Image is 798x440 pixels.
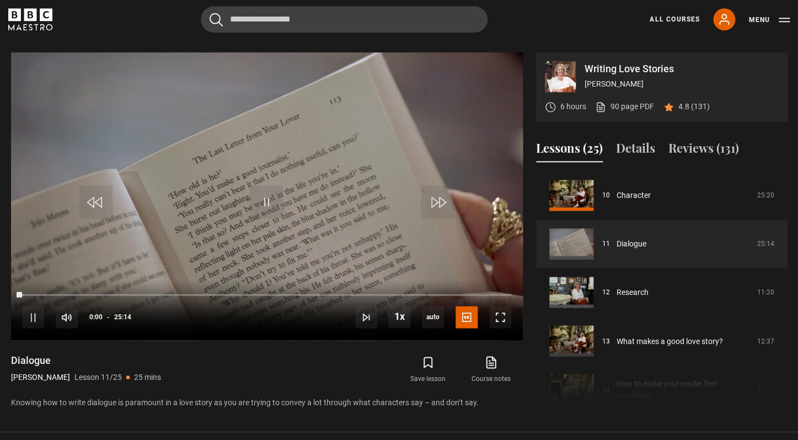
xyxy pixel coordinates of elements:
button: Pause [22,306,44,328]
a: Research [617,287,649,298]
a: What makes a good love story? [617,335,723,347]
input: Search [201,6,488,33]
a: Course notes [459,353,522,385]
span: 0:00 [89,307,103,327]
a: All Courses [650,14,700,24]
video-js: Video Player [11,52,523,340]
p: 4.8 (131) [678,101,710,112]
p: Writing Love Stories [585,64,779,74]
button: Fullscreen [489,306,511,328]
span: 25:14 [114,307,131,327]
p: 6 hours [560,101,586,112]
p: Knowing how to write dialogue is paramount in a love story as you are trying to convey a lot thro... [11,396,523,408]
a: Dialogue [617,238,646,250]
button: Captions [456,306,478,328]
h1: Dialogue [11,353,161,367]
button: Details [616,139,655,162]
button: Next Lesson [355,306,377,328]
a: Character [617,190,651,201]
span: auto [422,306,444,328]
button: Reviews (131) [668,139,739,162]
button: Mute [56,306,78,328]
p: 25 mins [134,371,161,383]
button: Lessons (25) [536,139,603,162]
p: Lesson 11/25 [74,371,122,383]
svg: BBC Maestro [8,8,52,30]
button: Save lesson [397,353,459,385]
button: Submit the search query [210,13,223,26]
button: Playback Rate [388,305,410,328]
a: 90 page PDF [595,101,654,112]
p: [PERSON_NAME] [11,371,70,383]
button: Toggle navigation [748,14,790,25]
span: - [107,313,110,321]
p: [PERSON_NAME] [585,78,779,90]
div: Progress Bar [22,294,511,296]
